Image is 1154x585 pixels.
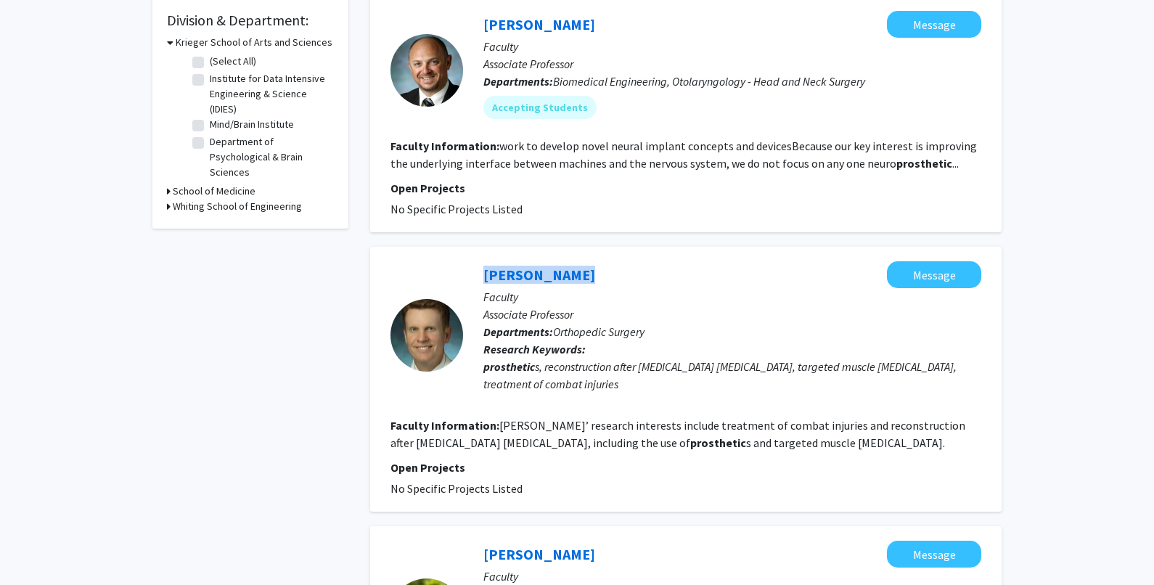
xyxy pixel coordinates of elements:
p: Open Projects [390,179,981,197]
b: Faculty Information: [390,418,499,433]
b: prosthetic [690,435,746,450]
span: Biomedical Engineering, Otolaryngology - Head and Neck Surgery [553,74,865,89]
b: prosthetic [483,359,535,374]
a: [PERSON_NAME] [483,266,595,284]
button: Message George Nanos [887,261,981,288]
a: [PERSON_NAME] [483,15,595,33]
h3: School of Medicine [173,184,255,199]
fg-read-more: [PERSON_NAME]’ research interests include treatment of combat injuries and reconstruction after [... [390,418,965,450]
p: Faculty [483,568,981,585]
fg-read-more: work to develop novel neural implant concepts and devices ​ Because our key interest is improving... [390,139,977,171]
mat-chip: Accepting Students [483,96,597,119]
button: Message Ralph Etienne-Cummings [887,541,981,568]
b: Departments: [483,74,553,89]
button: Message Gene Fridman [887,11,981,38]
h3: Krieger School of Arts and Sciences [176,35,332,50]
iframe: Chat [11,520,62,574]
h2: Division & Department: [167,12,334,29]
b: prosthetic [896,156,952,171]
p: Associate Professor [483,306,981,323]
h3: Whiting School of Engineering [173,199,302,214]
label: (Select All) [210,54,256,69]
label: Department of Psychological & Brain Sciences [210,134,330,180]
p: Associate Professor [483,55,981,73]
b: Research Keywords: [483,342,586,356]
p: Faculty [483,288,981,306]
span: No Specific Projects Listed [390,481,523,496]
label: Mind/Brain Institute [210,117,294,132]
b: Departments: [483,324,553,339]
a: [PERSON_NAME] [483,545,595,563]
span: No Specific Projects Listed [390,202,523,216]
b: Faculty Information: [390,139,499,153]
div: s, reconstruction after [MEDICAL_DATA] [MEDICAL_DATA], targeted muscle [MEDICAL_DATA], treatment ... [483,358,981,393]
p: Faculty [483,38,981,55]
span: Orthopedic Surgery [553,324,644,339]
label: Institute for Data Intensive Engineering & Science (IDIES) [210,71,330,117]
p: Open Projects [390,459,981,476]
